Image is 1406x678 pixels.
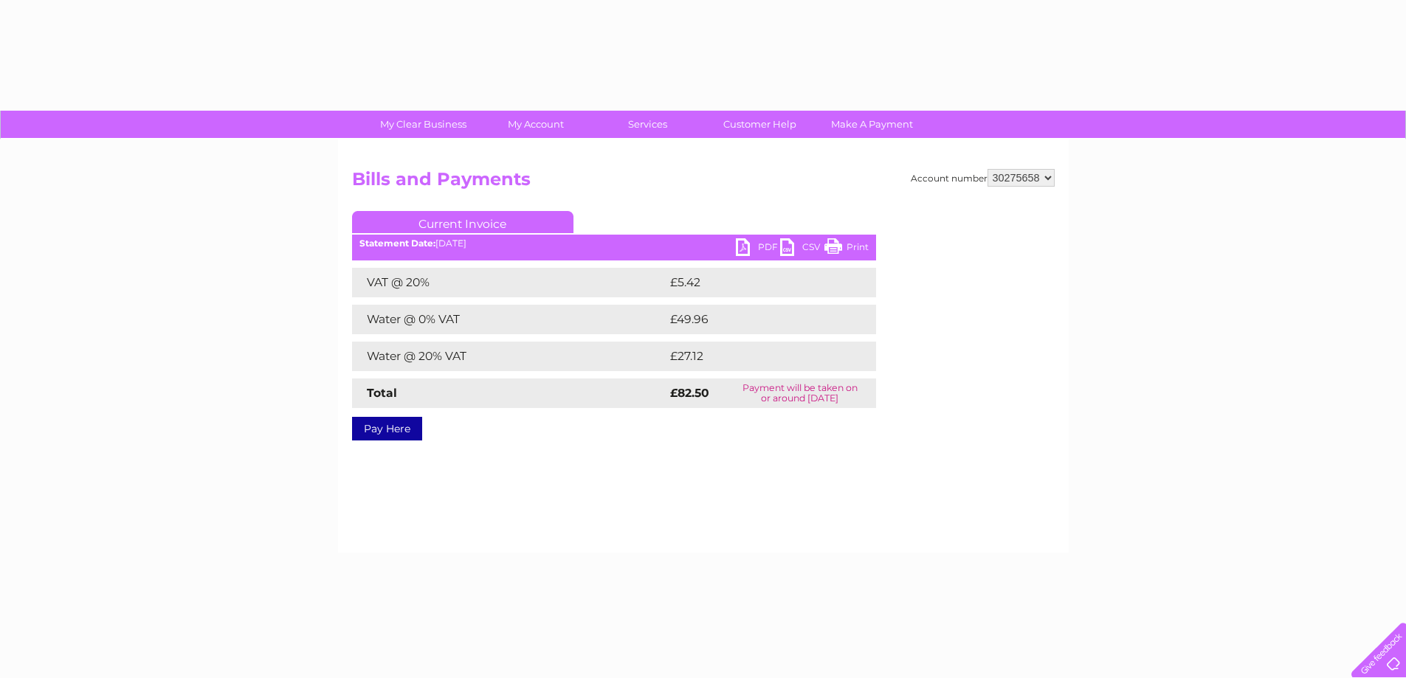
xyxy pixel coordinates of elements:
[911,169,1055,187] div: Account number
[359,238,435,249] b: Statement Date:
[780,238,824,260] a: CSV
[666,342,844,371] td: £27.12
[367,386,397,400] strong: Total
[475,111,596,138] a: My Account
[587,111,709,138] a: Services
[352,342,666,371] td: Water @ 20% VAT
[352,169,1055,197] h2: Bills and Payments
[666,268,841,297] td: £5.42
[724,378,876,408] td: Payment will be taken on or around [DATE]
[352,211,573,233] a: Current Invoice
[352,238,876,249] div: [DATE]
[362,111,484,138] a: My Clear Business
[352,305,666,334] td: Water @ 0% VAT
[666,305,847,334] td: £49.96
[736,238,780,260] a: PDF
[352,268,666,297] td: VAT @ 20%
[352,417,422,440] a: Pay Here
[699,111,821,138] a: Customer Help
[824,238,869,260] a: Print
[670,386,709,400] strong: £82.50
[811,111,933,138] a: Make A Payment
